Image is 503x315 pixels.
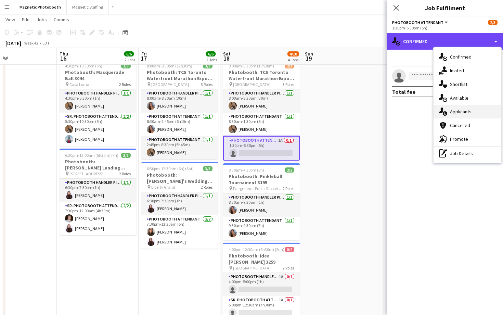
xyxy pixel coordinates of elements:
span: 2/3 [285,63,294,68]
h3: Photobooth: [PERSON_NAME] Landing Event 3210 [60,159,136,171]
a: Edit [19,15,33,24]
span: 3/3 [203,63,212,68]
app-card-role: Photobooth Handler Pick-Up/Drop-Off1/16:30pm-7:30pm (1h)[PERSON_NAME] [141,192,218,215]
span: 2 Roles [283,265,294,270]
span: 18 [222,54,231,62]
span: 2 Roles [119,171,131,176]
h3: Photobooth: TCS Toronto Waterfront Marathon Expo 3641 [141,69,218,81]
span: 3 Roles [201,82,212,87]
span: [GEOGRAPHIC_DATA] [151,82,189,87]
app-job-card: 8:00am-6:30pm (10h30m)2/3Photobooth: TCS Toronto Waterfront Marathon Expo 3641 [GEOGRAPHIC_DATA]3... [223,59,300,161]
h3: Photobooth: [PERSON_NAME]'s Wedding 3166 [141,172,218,184]
span: 16 [59,54,68,62]
a: View [3,15,18,24]
span: 4:30pm-10:30pm (6h) [65,63,102,68]
div: [DATE] [5,40,21,47]
span: Fairgrounds Public Racket Club - [GEOGRAPHIC_DATA] [233,186,283,191]
h3: Photobooth: Pinkleball Tournament 3195 [223,173,300,186]
div: Total fee [392,88,415,95]
app-card-role: Photobooth Attendant1/19:30am-4:30pm (7h)[PERSON_NAME] [223,217,300,240]
span: [GEOGRAPHIC_DATA] [233,265,271,270]
span: Casa Loma [69,82,89,87]
span: 3/3 [203,166,212,171]
h3: Photobooth: Idea [PERSON_NAME] 3259 [223,253,300,265]
app-card-role: Photobooth Attendant1/12:45pm-8:30pm (5h45m)[PERSON_NAME] [141,136,218,159]
div: Job Details [434,147,501,160]
span: Applicants [450,109,472,115]
span: 0/2 [285,247,294,252]
div: 4 Jobs [288,57,299,62]
app-card-role: Photobooth Handler Pick-Up/Drop-Off1/16:30pm-7:30pm (1h)[PERSON_NAME] [60,179,136,202]
app-job-card: 4:30pm-10:30pm (6h)3/3Photobooth: Masquerade Ball 3044 Casa Loma2 RolesPhotobooth Handler Pick-Up... [60,59,136,146]
app-card-role: Sr. Photobooth Attendant2/25:30pm-10:30pm (5h)[PERSON_NAME][PERSON_NAME] [60,113,136,146]
span: 6/6 [124,51,134,56]
span: 3/3 [121,153,131,158]
div: 1:30pm-6:30pm (5h) [392,25,498,30]
span: 2 Roles [201,185,212,190]
app-job-card: 8:30am-4:30pm (8h)2/2Photobooth: Pinkleball Tournament 3195 Fairgrounds Public Racket Club - [GEO... [223,163,300,240]
div: EDT [42,40,50,46]
span: Comms [54,16,69,23]
div: 2 Jobs [206,57,217,62]
app-card-role: Photobooth Handler Pick-Up/Drop-Off1/18:30am-9:30am (1h)[PERSON_NAME] [223,193,300,217]
span: 6/6 [206,51,216,56]
span: Liberty Grand [151,185,175,190]
span: [STREET_ADDRESS] [69,171,103,176]
app-card-role: Photobooth Attendant1/18:30am-1:30pm (5h)[PERSON_NAME] [223,113,300,136]
span: Promote [450,136,468,142]
h3: Photobooth: TCS Toronto Waterfront Marathon Expo 3641 [223,69,300,81]
span: [GEOGRAPHIC_DATA] [233,82,271,87]
span: 19 [304,54,313,62]
span: 8:00am-6:30pm (10h30m) [229,63,274,68]
span: 8:00am-8:30pm (12h30m) [147,63,192,68]
span: 4:00pm-12:30am (8h30m) (Sun) [229,247,284,252]
span: 20 [386,54,396,62]
span: 2/2 [285,167,294,173]
app-card-role: Photobooth Attendant1/18:30am-2:45pm (6h15m)[PERSON_NAME] [141,113,218,136]
span: Jobs [37,16,47,23]
span: 2/3 [488,20,498,25]
h3: Photobooth: Masquerade Ball 3044 [60,69,136,81]
app-card-role: Photobooth Attendant2/27:30pm-12:30am (5h)[PERSON_NAME][PERSON_NAME] [141,215,218,249]
app-job-card: 8:00am-8:30pm (12h30m)3/3Photobooth: TCS Toronto Waterfront Marathon Expo 3641 [GEOGRAPHIC_DATA]3... [141,59,218,159]
span: Fri [141,51,147,57]
span: Thu [60,51,68,57]
a: Comms [51,15,72,24]
span: 2 Roles [283,186,294,191]
span: Week 42 [23,40,40,46]
span: 3/3 [121,63,131,68]
span: Confirmed [450,54,472,60]
span: 3 Roles [283,82,294,87]
app-card-role: Sr. Photobooth Attendant2/27:30pm-12:00am (4h30m)[PERSON_NAME][PERSON_NAME] [60,202,136,235]
div: 2 Jobs [125,57,135,62]
span: 6:30pm-12:00am (5h30m) (Fri) [65,153,118,158]
span: View [5,16,15,23]
div: Confirmed [387,33,503,50]
button: Magnetic Photobooth [14,0,67,14]
app-job-card: 6:30pm-12:30am (6h) (Sat)3/3Photobooth: [PERSON_NAME]'s Wedding 3166 Liberty Grand2 RolesPhotoboo... [141,162,218,249]
span: Photobooth Attendant [392,20,443,25]
span: Available [450,95,468,101]
app-card-role: Photobooth Handler Pick-Up/Drop-Off1/18:00am-8:30am (30m)[PERSON_NAME] [223,89,300,113]
span: Edit [22,16,30,23]
span: 17 [140,54,147,62]
span: 8:30am-4:30pm (8h) [229,167,264,173]
span: 2 Roles [119,82,131,87]
app-card-role: Photobooth Handler Pick-Up/Drop-Off1/18:00am-8:30am (30m)[PERSON_NAME] [141,89,218,113]
app-card-role: Photobooth Attendant1A0/11:30pm-6:30pm (5h) [223,136,300,161]
app-card-role: Photobooth Handler Pick-Up/Drop-Off1/14:30pm-5:30pm (1h)[PERSON_NAME] [60,89,136,113]
span: Cancelled [450,122,470,128]
span: Invited [450,67,464,74]
span: 6:30pm-12:30am (6h) (Sat) [147,166,194,171]
span: Shortlist [450,81,467,87]
button: Photobooth Attendant [392,20,449,25]
app-job-card: 6:30pm-12:00am (5h30m) (Fri)3/3Photobooth: [PERSON_NAME] Landing Event 3210 [STREET_ADDRESS]2 Rol... [60,149,136,235]
app-card-role: Photobooth Handler Pick-Up/Drop-Off1A0/14:00pm-5:00pm (1h) [223,273,300,296]
span: Sun [305,51,313,57]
